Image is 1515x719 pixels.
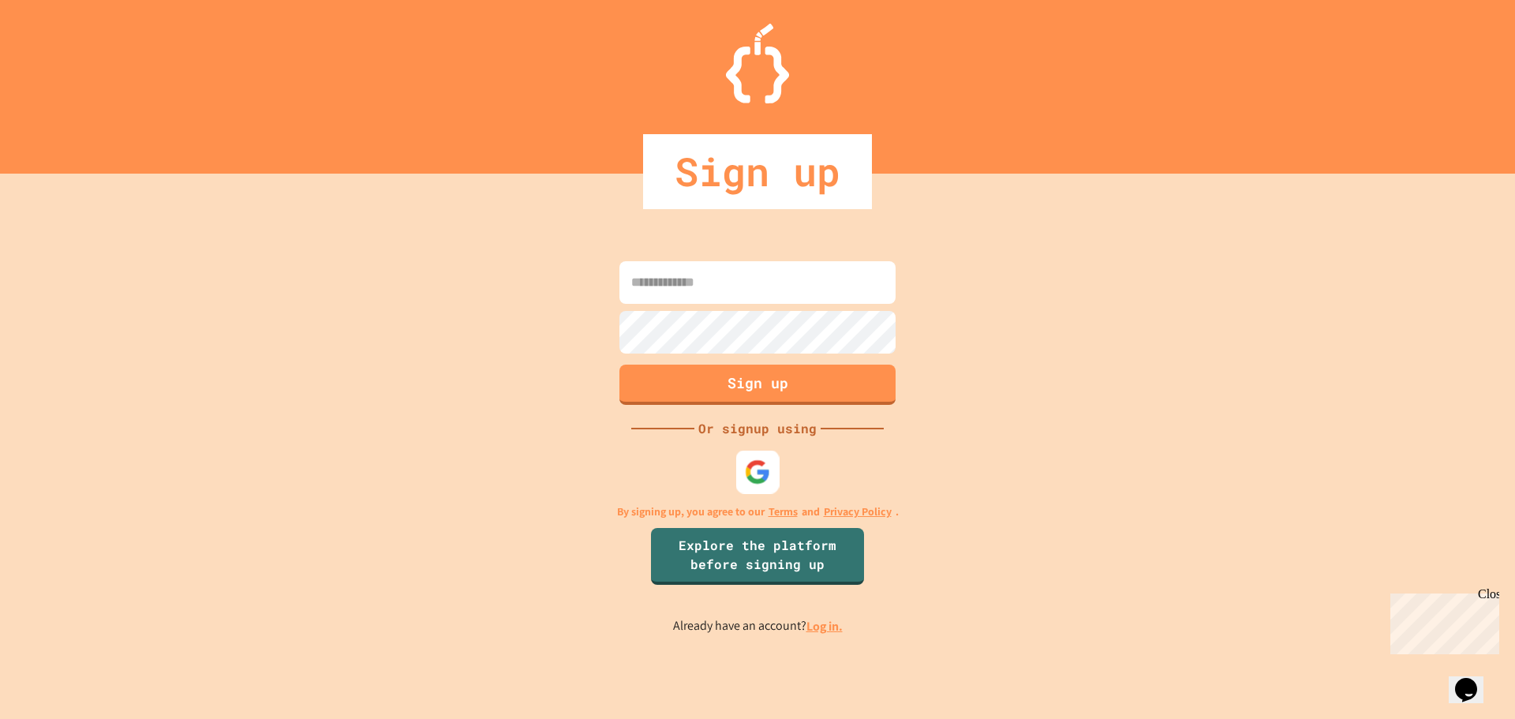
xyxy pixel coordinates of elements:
div: Or signup using [694,419,821,438]
a: Explore the platform before signing up [651,528,864,585]
p: By signing up, you agree to our and . [617,504,899,520]
iframe: chat widget [1384,587,1499,654]
a: Log in. [806,618,843,635]
p: Already have an account? [673,616,843,636]
iframe: chat widget [1449,656,1499,703]
img: Logo.svg [726,24,789,103]
div: Chat with us now!Close [6,6,109,100]
a: Terms [769,504,798,520]
button: Sign up [619,365,896,405]
a: Privacy Policy [824,504,892,520]
div: Sign up [643,134,872,209]
img: google-icon.svg [745,459,771,485]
